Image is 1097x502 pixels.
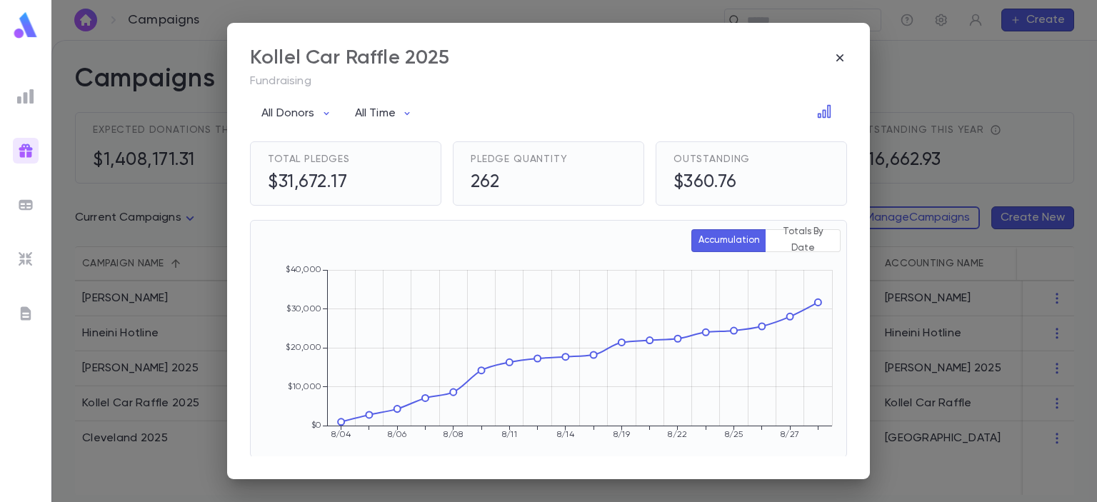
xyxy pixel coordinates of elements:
[725,430,743,439] tspan: 8/25
[286,265,321,274] tspan: $40,000
[781,430,799,439] tspan: 8/27
[268,154,350,165] span: Total Pledges
[17,88,34,105] img: reports_grey.c525e4749d1bce6a11f5fe2a8de1b229.svg
[17,305,34,322] img: letters_grey.7941b92b52307dd3b8a917253454ce1c.svg
[250,100,344,127] button: All Donors
[250,74,847,89] p: Fundraising
[668,430,687,439] tspan: 8/22
[388,430,407,439] tspan: 8/06
[344,100,424,127] button: All Time
[557,430,574,439] tspan: 8/14
[766,229,841,252] button: Totals By Date
[673,154,750,165] span: Outstanding
[261,106,315,121] p: All Donors
[311,421,321,430] tspan: $0
[813,100,836,123] button: Open in Data Center
[471,172,568,194] h5: 262
[286,343,321,352] tspan: $20,000
[17,196,34,214] img: batches_grey.339ca447c9d9533ef1741baa751efc33.svg
[613,430,630,439] tspan: 8/19
[268,172,350,194] h5: $31,672.17
[17,142,34,159] img: campaigns_gradient.17ab1fa96dd0f67c2e976ce0b3818124.svg
[17,251,34,268] img: imports_grey.530a8a0e642e233f2baf0ef88e8c9fcb.svg
[355,106,396,121] p: All Time
[502,430,517,439] tspan: 8/11
[331,430,351,439] tspan: 8/04
[673,172,750,194] h5: $360.76
[250,46,450,70] div: Kollel Car Raffle 2025
[11,11,40,39] img: logo
[691,229,766,252] button: Accumulation
[444,430,463,439] tspan: 8/08
[471,154,568,165] span: Pledge Quantity
[286,304,321,313] tspan: $30,000
[288,382,321,391] tspan: $10,000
